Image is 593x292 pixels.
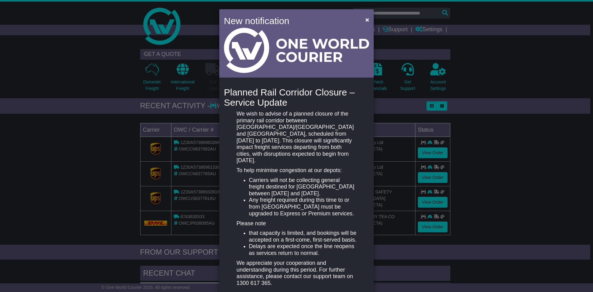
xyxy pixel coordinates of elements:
img: Light [224,28,369,73]
h4: Planned Rail Corridor Closure – Service Update [224,87,369,108]
p: To help minimise congestion at our depots: [237,167,356,174]
p: We appreciate your cooperation and understanding during this period. For further assistance, plea... [237,260,356,286]
li: Any freight required during this time to or from [GEOGRAPHIC_DATA] must be upgraded to Express or... [249,197,356,217]
button: Close [362,13,372,26]
p: Please note [237,220,356,227]
li: Delays are expected once the line reopens as services return to normal. [249,243,356,256]
h4: New notification [224,14,356,28]
li: Carriers will not be collecting general freight destined for [GEOGRAPHIC_DATA] between [DATE] and... [249,177,356,197]
li: that capacity is limited, and bookings will be accepted on a first-come, first-served basis. [249,230,356,243]
p: We wish to advise of a planned closure of the primary rail corridor between [GEOGRAPHIC_DATA]/[GE... [237,111,356,164]
span: × [365,16,369,23]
